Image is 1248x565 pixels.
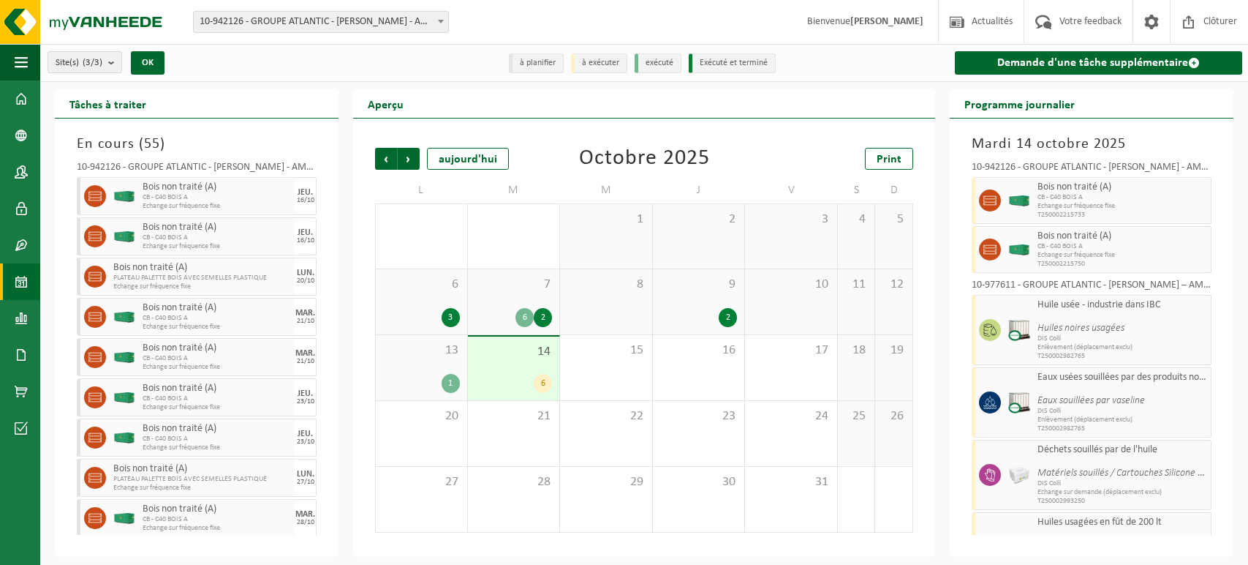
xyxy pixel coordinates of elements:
span: CB - C40 BOIS A [143,314,291,323]
span: 21 [475,408,553,424]
i: Huiles noires usagées [1037,323,1124,334]
span: Bois non traité (A) [143,302,291,314]
span: 55 [144,137,160,151]
div: MAR. [295,510,315,519]
img: HK-XC-40-GN-00 [113,312,135,323]
a: Print [865,148,913,170]
span: 1 [567,212,645,228]
div: 6 [515,308,534,327]
img: PB-IC-CU [1008,319,1030,341]
img: HK-XC-40-GN-00 [113,513,135,524]
span: Echange sur fréquence fixe [1037,251,1207,260]
td: D [875,177,913,203]
img: HK-XC-40-GN-00 [1008,244,1030,255]
span: T250002982765 [1037,424,1207,433]
h2: Aperçu [353,89,418,118]
button: OK [131,51,164,75]
span: Echange sur fréquence fixe [143,403,291,412]
li: exécuté [635,53,681,73]
span: CB - C40 BOIS A [143,354,291,363]
span: DIS Colli [1037,334,1207,343]
h3: Mardi 14 octobre 2025 [972,133,1211,155]
span: 20 [383,408,460,424]
div: Octobre 2025 [579,148,710,170]
span: DIS Colli [1037,479,1207,488]
span: 12 [882,277,905,293]
span: CB - C40 BOIS A [1037,193,1207,202]
span: Bois non traité (A) [143,423,291,435]
span: CB - C40 BOIS A [1037,242,1207,251]
h2: Tâches à traiter [55,89,161,118]
span: Bois non traité (A) [143,504,291,515]
span: 26 [882,408,905,424]
span: Déchets souillés par de l'huile [1037,444,1207,456]
span: Suivant [398,148,420,170]
span: 29 [567,474,645,490]
span: 2 [660,212,738,228]
strong: [PERSON_NAME] [850,16,923,27]
span: Bois non traité (A) [1037,182,1207,193]
span: CB - C40 BOIS A [143,193,291,202]
img: HK-XC-40-GN-00 [113,231,135,242]
span: 9 [660,277,738,293]
span: CB - C40 BOIS A [143,435,291,444]
span: Echange sur fréquence fixe [143,524,291,533]
div: 1 [442,374,460,393]
div: 2 [719,308,737,327]
span: 25 [845,408,868,424]
div: 10-942126 - GROUPE ATLANTIC - [PERSON_NAME] - AMBB - [PERSON_NAME] [77,162,317,177]
span: Echange sur fréquence fixe [143,363,291,372]
img: PB-LB-0680-HPE-GY-02 [1008,464,1030,486]
span: Enlèvement (déplacement exclu) [1037,343,1207,352]
span: CB - C40 BOIS A [143,515,291,524]
span: T250002993250 [1037,497,1207,506]
td: V [745,177,838,203]
img: HK-XC-40-GN-00 [1008,195,1030,206]
span: T250002982765 [1037,352,1207,361]
div: 27/10 [297,479,314,486]
span: T250002215750 [1037,260,1207,269]
div: LUN. [297,269,314,277]
span: Echange sur fréquence fixe [143,323,291,332]
span: 6 [383,277,460,293]
span: T250002215733 [1037,211,1207,220]
td: M [468,177,561,203]
span: 23 [660,408,738,424]
li: Exécuté et terminé [689,53,776,73]
li: à exécuter [571,53,627,73]
span: 27 [383,474,460,490]
img: HK-XC-40-GN-00 [113,191,135,202]
div: JEU. [298,430,313,438]
span: 16 [660,343,738,359]
h3: En cours ( ) [77,133,317,155]
span: 18 [845,343,868,359]
div: 28/10 [297,519,314,526]
div: 2 [534,308,552,327]
span: PLATEAU PALETTE BOIS AVEC SEMELLES PLASTIQUE [113,475,291,484]
li: à planifier [509,53,564,73]
span: Echange sur fréquence fixe [143,242,291,251]
i: Matériels souillés / Cartouches Silicone vides [1037,468,1218,479]
span: 4 [845,212,868,228]
span: 30 [660,474,738,490]
span: 24 [752,408,830,424]
span: Echange sur demande (déplacement exclu) [1037,488,1207,497]
img: HK-XC-40-GN-00 [113,433,135,444]
div: MAR. [295,349,315,358]
div: 16/10 [297,197,314,204]
div: 23/10 [297,438,314,446]
span: Echange sur fréquence fixe [113,484,291,493]
span: Enlèvement (déplacement exclu) [1037,416,1207,424]
span: 10 [752,277,830,293]
span: 15 [567,343,645,359]
span: 13 [383,343,460,359]
span: Echange sur fréquence fixe [113,282,291,291]
div: 10-942126 - GROUPE ATLANTIC - [PERSON_NAME] - AMBB - [PERSON_NAME] [972,162,1211,177]
span: 14 [475,344,553,360]
span: 7 [475,277,553,293]
div: JEU. [298,389,313,398]
div: 23/10 [297,398,314,405]
span: Print [877,154,901,165]
div: LUN. [297,470,314,479]
span: Huile usée - industrie dans IBC [1037,299,1207,311]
